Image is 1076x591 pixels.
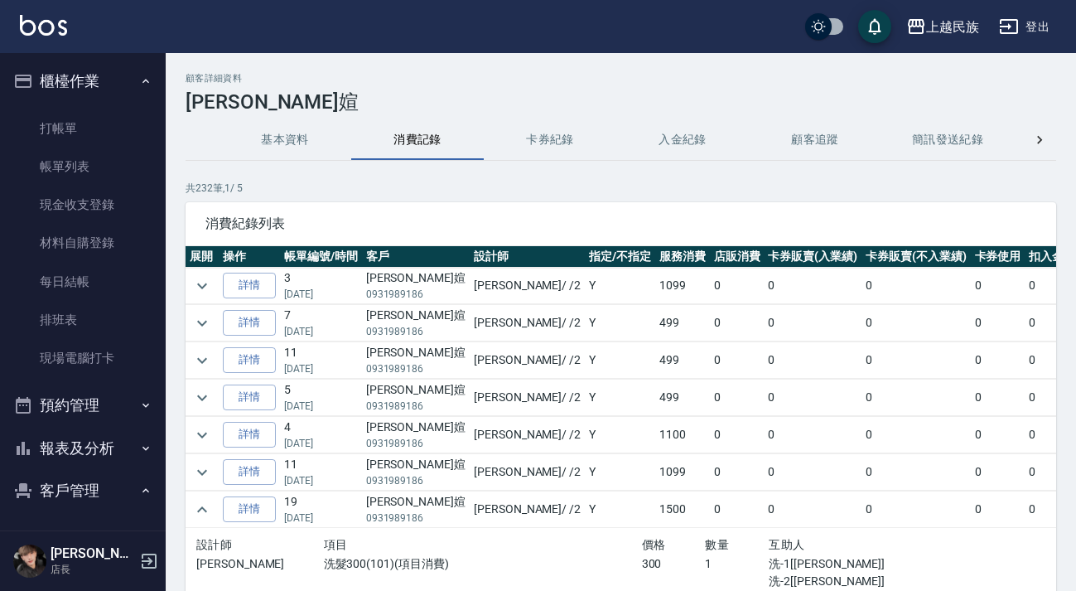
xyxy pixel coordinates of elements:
td: 0 [971,305,1025,342]
button: 客戶管理 [7,469,159,512]
td: Y [585,492,655,528]
td: 1099 [655,454,710,491]
span: 消費紀錄列表 [205,216,1036,232]
td: 0 [710,492,765,528]
td: [PERSON_NAME] / /2 [470,342,585,379]
h3: [PERSON_NAME]媗 [186,90,1056,114]
td: 11 [280,454,362,491]
button: 報表及分析 [7,427,159,470]
td: 0 [971,342,1025,379]
p: [DATE] [284,473,358,488]
td: 0 [971,454,1025,491]
th: 操作 [219,246,280,268]
span: 項目 [324,538,348,551]
p: 300 [642,555,706,573]
td: 0 [861,342,971,379]
a: 每日結帳 [7,263,159,301]
p: [DATE] [284,436,358,451]
p: 0931989186 [366,324,466,339]
p: 洗-2[[PERSON_NAME]] [769,573,959,590]
div: 上越民族 [926,17,979,37]
th: 店販消費 [710,246,765,268]
button: expand row [190,460,215,485]
td: 0 [861,268,971,304]
td: 0 [1025,417,1068,453]
td: 1099 [655,268,710,304]
a: 詳情 [223,385,276,410]
td: [PERSON_NAME] / /2 [470,417,585,453]
td: 0 [710,268,765,304]
td: Y [585,380,655,416]
p: 店長 [51,562,135,577]
button: expand row [190,423,215,448]
th: 帳單編號/時間 [280,246,362,268]
th: 卡券販賣(不入業績) [861,246,971,268]
a: 現場電腦打卡 [7,339,159,377]
td: 0 [764,305,861,342]
td: [PERSON_NAME]媗 [362,305,470,342]
a: 詳情 [223,310,276,336]
button: 顧客追蹤 [749,120,881,160]
span: 設計師 [196,538,232,551]
td: [PERSON_NAME]媗 [362,380,470,416]
p: 0931989186 [366,473,466,488]
td: 0 [971,380,1025,416]
td: [PERSON_NAME]媗 [362,342,470,379]
td: 0 [710,305,765,342]
a: 材料自購登錄 [7,224,159,262]
p: 洗髮300(101)(項目消費) [324,555,642,573]
a: 打帳單 [7,109,159,148]
th: 服務消費 [655,246,710,268]
td: 0 [971,492,1025,528]
th: 指定/不指定 [585,246,655,268]
td: 0 [710,342,765,379]
a: 詳情 [223,273,276,298]
img: Person [13,545,46,578]
td: 0 [710,380,765,416]
a: 排班表 [7,301,159,339]
p: [DATE] [284,287,358,302]
th: 卡券使用 [971,246,1025,268]
td: 0 [764,380,861,416]
button: expand row [190,385,215,410]
p: [DATE] [284,324,358,339]
span: 價格 [642,538,666,551]
p: 1 [705,555,769,573]
td: 0 [710,454,765,491]
td: 0 [1025,380,1068,416]
button: expand row [190,274,215,298]
td: 0 [764,268,861,304]
th: 客戶 [362,246,470,268]
td: 0 [1025,342,1068,379]
td: 0 [971,417,1025,453]
td: 0 [861,417,971,453]
th: 扣入金 [1025,246,1068,268]
td: 499 [655,342,710,379]
p: [DATE] [284,511,358,526]
button: 基本資料 [219,120,351,160]
button: expand row [190,348,215,373]
td: 0 [861,454,971,491]
td: 0 [1025,305,1068,342]
button: 上越民族 [900,10,986,44]
p: 0931989186 [366,287,466,302]
p: [PERSON_NAME] [196,555,324,573]
td: Y [585,305,655,342]
td: [PERSON_NAME]媗 [362,454,470,491]
td: 0 [861,305,971,342]
td: 3 [280,268,362,304]
td: 0 [861,380,971,416]
td: 499 [655,380,710,416]
img: Logo [20,15,67,36]
td: 1100 [655,417,710,453]
th: 展開 [186,246,219,268]
td: [PERSON_NAME] / /2 [470,454,585,491]
td: 0 [764,417,861,453]
td: 0 [764,454,861,491]
p: 洗-1[[PERSON_NAME]] [769,555,959,573]
button: 櫃檯作業 [7,60,159,103]
td: 0 [1025,268,1068,304]
td: 0 [710,417,765,453]
a: 帳單列表 [7,148,159,186]
td: [PERSON_NAME]媗 [362,417,470,453]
